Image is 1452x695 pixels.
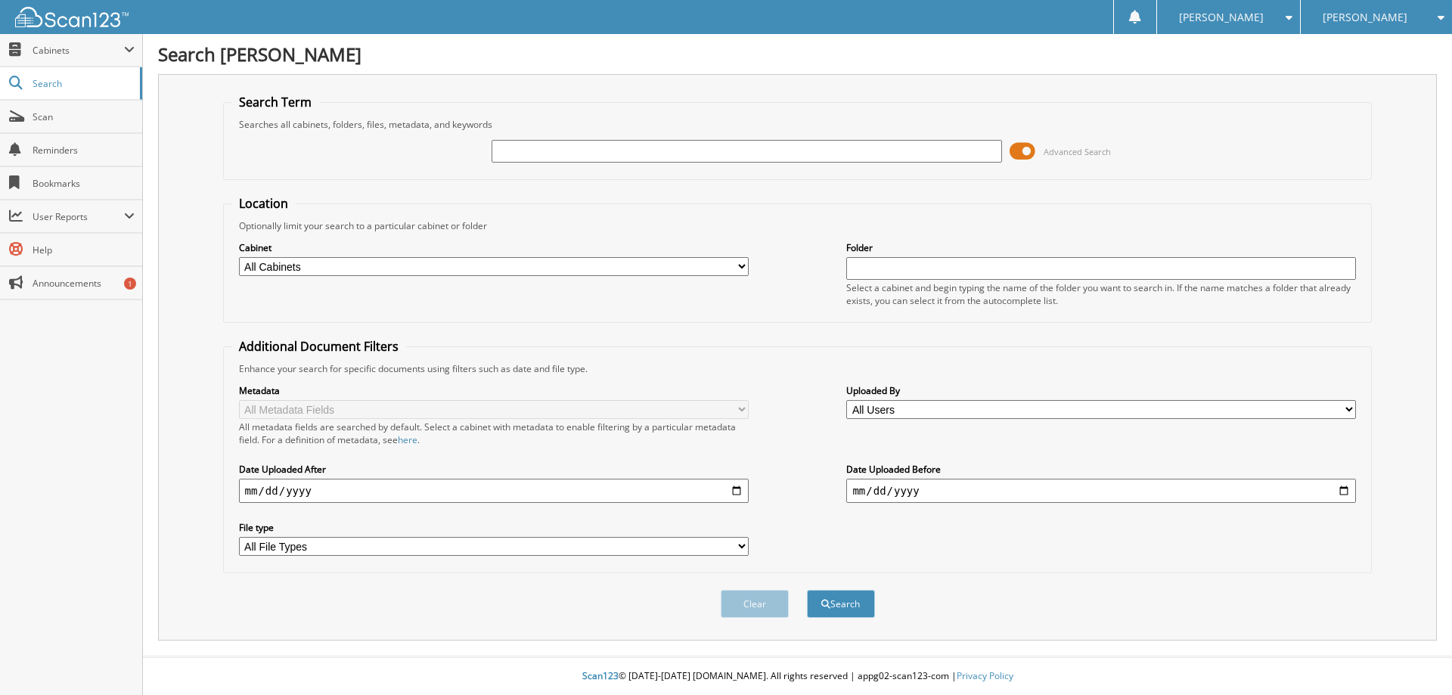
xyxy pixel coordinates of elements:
div: All metadata fields are searched by default. Select a cabinet with metadata to enable filtering b... [239,420,749,446]
input: start [239,479,749,503]
span: Advanced Search [1044,146,1111,157]
h1: Search [PERSON_NAME] [158,42,1437,67]
span: [PERSON_NAME] [1323,13,1407,22]
label: Date Uploaded Before [846,463,1356,476]
div: Optionally limit your search to a particular cabinet or folder [231,219,1364,232]
a: here [398,433,417,446]
label: Cabinet [239,241,749,254]
div: Enhance your search for specific documents using filters such as date and file type. [231,362,1364,375]
div: Select a cabinet and begin typing the name of the folder you want to search in. If the name match... [846,281,1356,307]
label: File type [239,521,749,534]
legend: Location [231,195,296,212]
legend: Search Term [231,94,319,110]
div: © [DATE]-[DATE] [DOMAIN_NAME]. All rights reserved | appg02-scan123-com | [143,658,1452,695]
span: Cabinets [33,44,124,57]
button: Search [807,590,875,618]
a: Privacy Policy [957,669,1013,682]
span: Search [33,77,132,90]
img: scan123-logo-white.svg [15,7,129,27]
span: Help [33,244,135,256]
label: Folder [846,241,1356,254]
span: Scan [33,110,135,123]
span: User Reports [33,210,124,223]
legend: Additional Document Filters [231,338,406,355]
input: end [846,479,1356,503]
button: Clear [721,590,789,618]
span: Scan123 [582,669,619,682]
div: Searches all cabinets, folders, files, metadata, and keywords [231,118,1364,131]
span: [PERSON_NAME] [1179,13,1264,22]
label: Uploaded By [846,384,1356,397]
span: Bookmarks [33,177,135,190]
label: Date Uploaded After [239,463,749,476]
span: Announcements [33,277,135,290]
span: Reminders [33,144,135,157]
label: Metadata [239,384,749,397]
div: 1 [124,278,136,290]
